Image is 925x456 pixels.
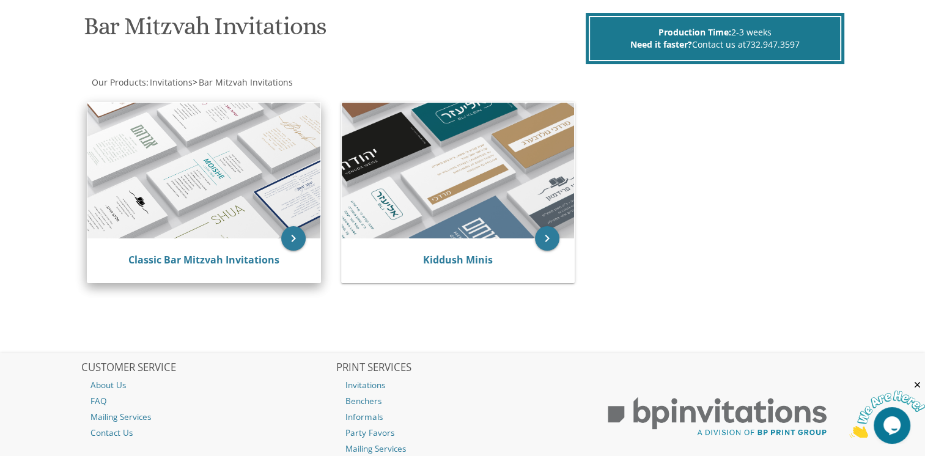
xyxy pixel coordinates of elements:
[128,253,279,267] a: Classic Bar Mitzvah Invitations
[199,76,293,88] span: Bar Mitzvah Invitations
[630,39,692,50] span: Need it faster?
[81,425,334,441] a: Contact Us
[197,76,293,88] a: Bar Mitzvah Invitations
[591,386,844,447] img: BP Print Group
[81,377,334,393] a: About Us
[589,16,841,61] div: 2-3 weeks Contact us at
[746,39,800,50] a: 732.947.3597
[81,393,334,409] a: FAQ
[336,362,589,374] h2: PRINT SERVICES
[658,26,731,38] span: Production Time:
[81,362,334,374] h2: CUSTOMER SERVICE
[336,377,589,393] a: Invitations
[423,253,493,267] a: Kiddush Minis
[84,13,583,49] h1: Bar Mitzvah Invitations
[150,76,193,88] span: Invitations
[149,76,193,88] a: Invitations
[336,393,589,409] a: Benchers
[281,226,306,251] a: keyboard_arrow_right
[535,226,559,251] a: keyboard_arrow_right
[81,76,463,89] div: :
[336,425,589,441] a: Party Favors
[81,409,334,425] a: Mailing Services
[87,103,320,238] img: Classic Bar Mitzvah Invitations
[90,76,146,88] a: Our Products
[342,103,575,238] img: Kiddush Minis
[336,409,589,425] a: Informals
[193,76,293,88] span: >
[849,380,925,438] iframe: chat widget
